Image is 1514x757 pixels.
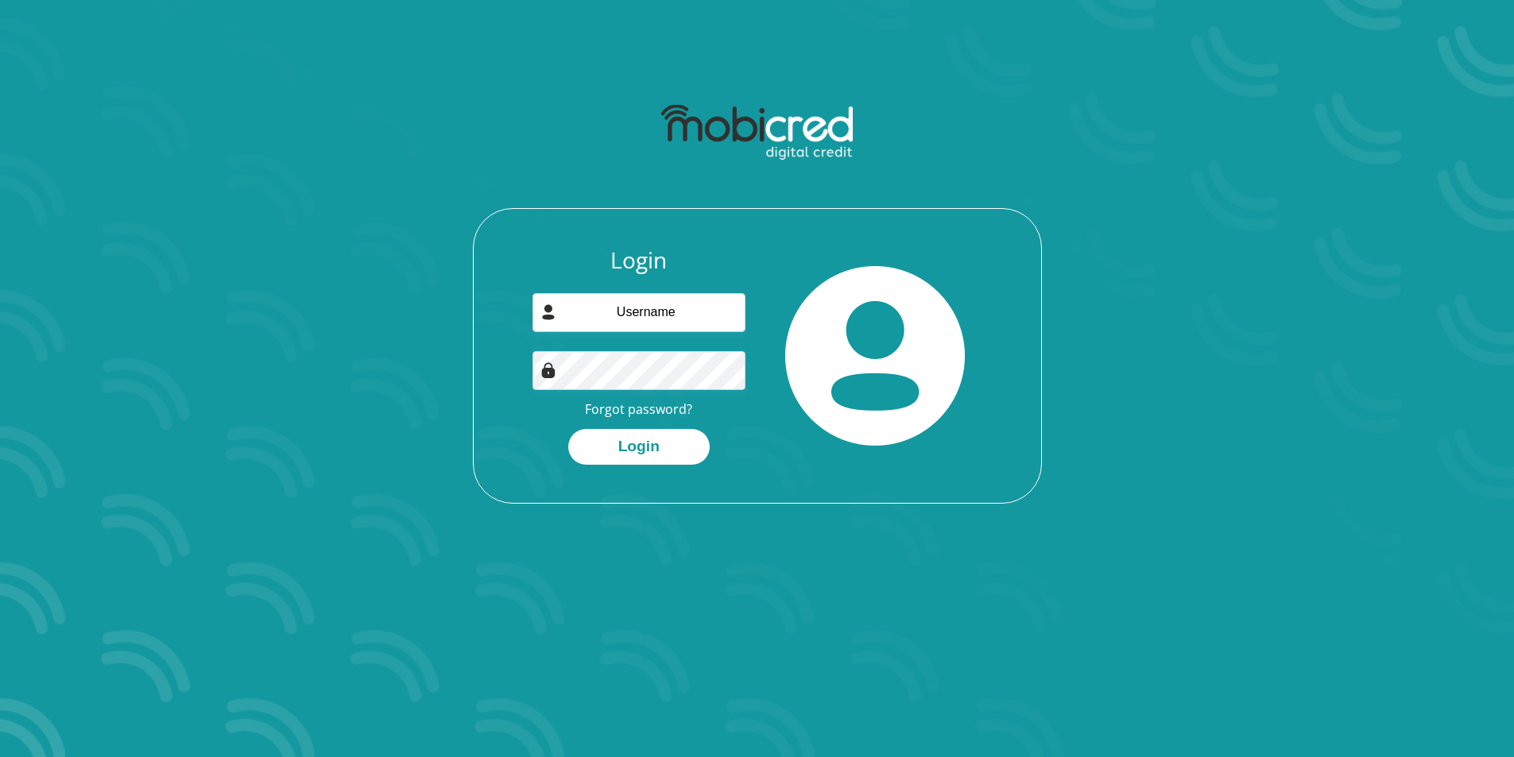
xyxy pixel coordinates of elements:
[540,362,556,378] img: Image
[568,429,710,465] button: Login
[585,400,692,418] a: Forgot password?
[661,105,853,160] img: mobicred logo
[532,247,745,274] h3: Login
[540,304,556,320] img: user-icon image
[532,293,745,332] input: Username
